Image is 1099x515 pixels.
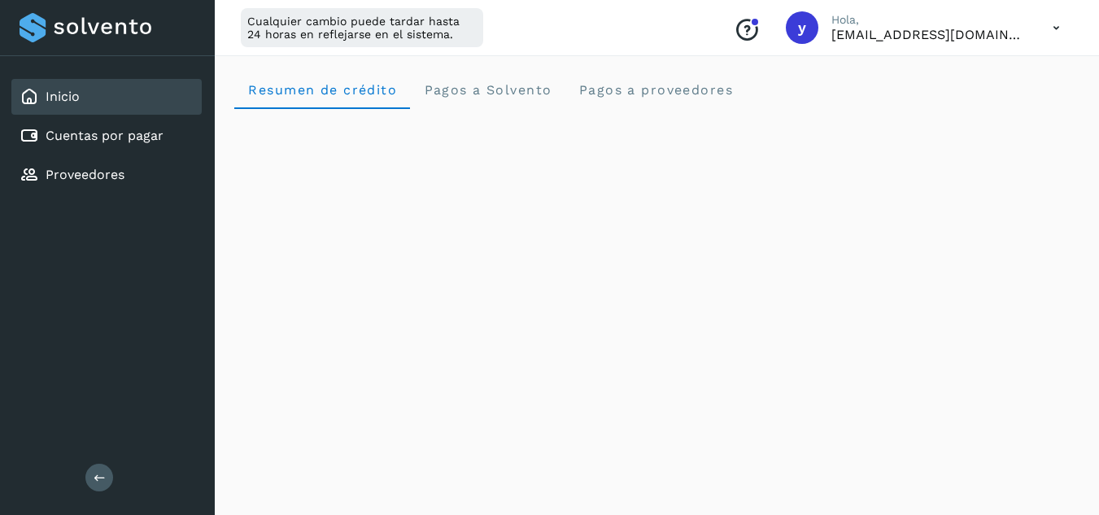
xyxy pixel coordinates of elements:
span: Resumen de crédito [247,82,397,98]
span: Pagos a proveedores [578,82,733,98]
div: Proveedores [11,157,202,193]
div: Cualquier cambio puede tardar hasta 24 horas en reflejarse en el sistema. [241,8,483,47]
div: Cuentas por pagar [11,118,202,154]
a: Inicio [46,89,80,104]
p: Hola, [831,13,1027,27]
span: Pagos a Solvento [423,82,552,98]
a: Cuentas por pagar [46,128,164,143]
p: ycordova@rad-logistics.com [831,27,1027,42]
a: Proveedores [46,167,124,182]
div: Inicio [11,79,202,115]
